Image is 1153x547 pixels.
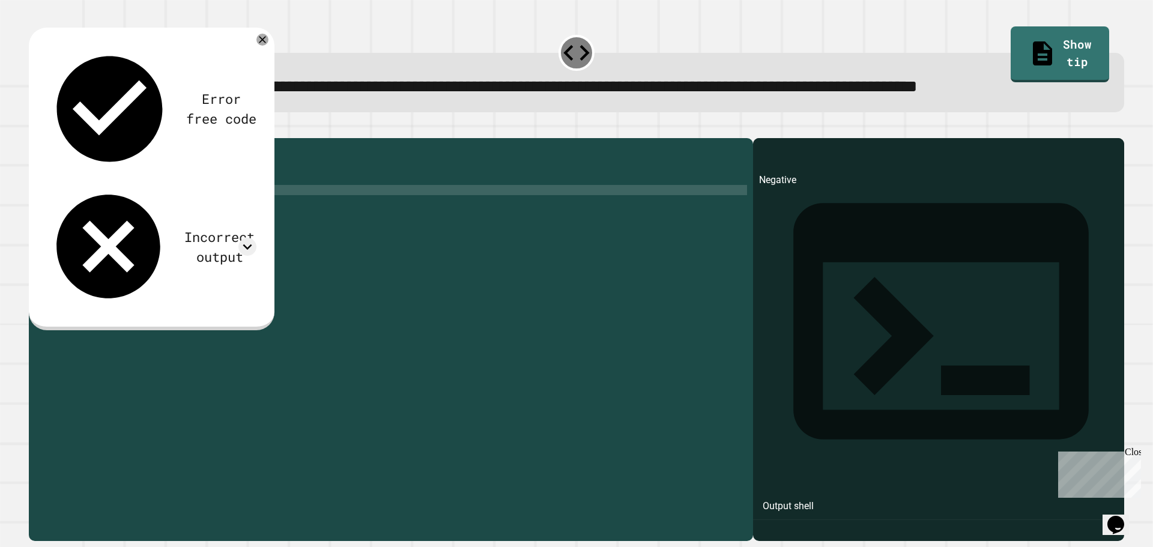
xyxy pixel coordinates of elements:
[186,89,256,128] div: Error free code
[5,5,83,76] div: Chat with us now!Close
[759,173,1118,541] div: Negative
[1053,447,1141,498] iframe: chat widget
[1103,499,1141,535] iframe: chat widget
[1011,26,1109,82] a: Show tip
[183,227,256,267] div: Incorrect output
